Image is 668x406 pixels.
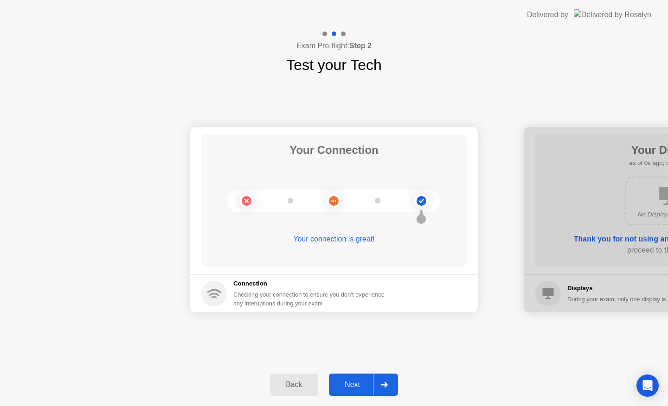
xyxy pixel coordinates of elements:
button: Back [270,374,318,396]
div: Delivered by [527,9,568,20]
div: Open Intercom Messenger [636,374,659,397]
h5: Connection [233,279,390,288]
b: Step 2 [349,42,372,50]
button: Next [329,374,398,396]
img: Delivered by Rosalyn [574,9,651,20]
div: Your connection is great! [201,234,467,245]
h1: Test your Tech [286,54,382,76]
div: Back [273,381,315,389]
div: Next [332,381,373,389]
h4: Exam Pre-flight: [296,40,372,51]
h1: Your Connection [289,142,379,159]
div: Checking your connection to ensure you don’t experience any interuptions during your exam [233,290,390,308]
